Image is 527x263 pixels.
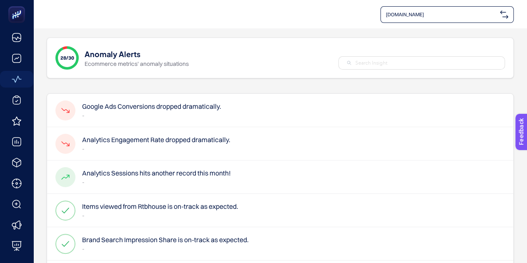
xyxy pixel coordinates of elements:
span: 28/30 [60,55,74,61]
h4: Google Ads Conversions dropped dramatically. [82,101,221,111]
p: - [82,111,221,120]
p: - [82,245,249,253]
p: - [82,211,238,220]
img: svg%3e [500,10,508,19]
h1: Anomaly Alerts [85,48,140,60]
span: [DOMAIN_NAME] [386,11,497,18]
input: Search Insight [355,59,496,67]
img: Search Insight [347,61,351,65]
h4: Brand Search Impression Share is on-track as expected. [82,235,249,245]
span: Feedback [5,3,32,9]
h4: Analytics Sessions hits another record this month! [82,168,231,178]
h4: Items viewed from Rtbhouse is on-track as expected. [82,201,238,211]
p: - [82,178,231,186]
p: - [82,145,230,153]
p: Ecommerce metrics' anomaly situations [85,60,189,68]
h4: Analytics Engagement Rate dropped dramatically. [82,135,230,145]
